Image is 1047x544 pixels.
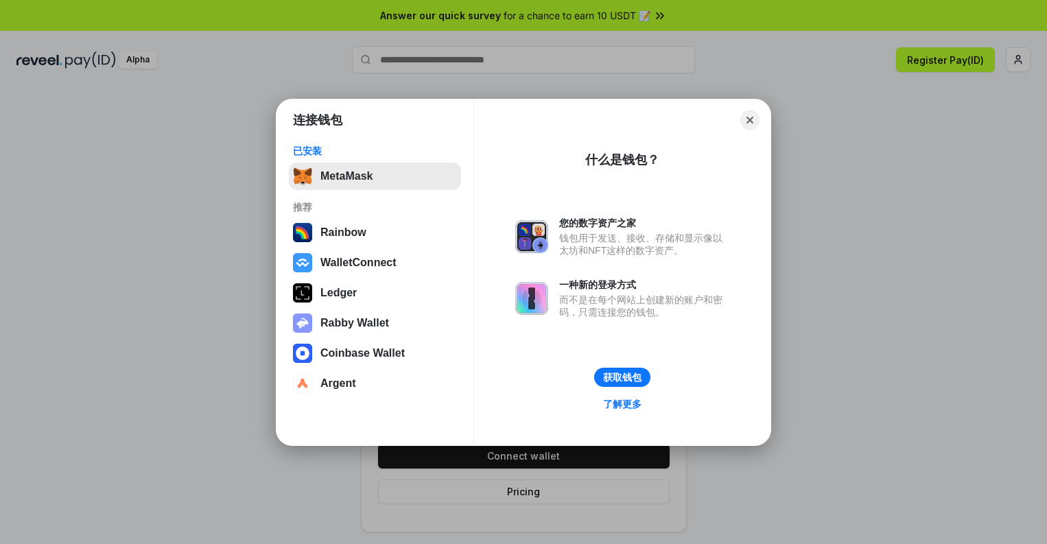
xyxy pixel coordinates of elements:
button: Rabby Wallet [289,309,461,337]
div: WalletConnect [320,257,397,269]
button: 获取钱包 [594,368,650,387]
div: Rainbow [320,226,366,239]
img: svg+xml,%3Csvg%20width%3D%2228%22%20height%3D%2228%22%20viewBox%3D%220%200%2028%2028%22%20fill%3D... [293,253,312,272]
button: Coinbase Wallet [289,340,461,367]
div: Coinbase Wallet [320,347,405,359]
div: Rabby Wallet [320,317,389,329]
div: 获取钱包 [603,371,642,383]
button: MetaMask [289,163,461,190]
div: MetaMask [320,170,373,182]
div: 一种新的登录方式 [559,279,729,291]
div: Argent [320,377,356,390]
div: 已安装 [293,145,457,157]
div: 什么是钱包？ [585,152,659,168]
div: 推荐 [293,201,457,213]
button: Argent [289,370,461,397]
button: Rainbow [289,219,461,246]
img: svg+xml,%3Csvg%20width%3D%2228%22%20height%3D%2228%22%20viewBox%3D%220%200%2028%2028%22%20fill%3D... [293,374,312,393]
div: 而不是在每个网站上创建新的账户和密码，只需连接您的钱包。 [559,294,729,318]
img: svg+xml,%3Csvg%20xmlns%3D%22http%3A%2F%2Fwww.w3.org%2F2000%2Fsvg%22%20width%3D%2228%22%20height%3... [293,283,312,303]
div: 钱包用于发送、接收、存储和显示像以太坊和NFT这样的数字资产。 [559,232,729,257]
img: svg+xml,%3Csvg%20width%3D%22120%22%20height%3D%22120%22%20viewBox%3D%220%200%20120%20120%22%20fil... [293,223,312,242]
img: svg+xml,%3Csvg%20xmlns%3D%22http%3A%2F%2Fwww.w3.org%2F2000%2Fsvg%22%20fill%3D%22none%22%20viewBox... [293,314,312,333]
img: svg+xml,%3Csvg%20xmlns%3D%22http%3A%2F%2Fwww.w3.org%2F2000%2Fsvg%22%20fill%3D%22none%22%20viewBox... [515,220,548,253]
div: 您的数字资产之家 [559,217,729,229]
h1: 连接钱包 [293,112,342,128]
img: svg+xml,%3Csvg%20fill%3D%22none%22%20height%3D%2233%22%20viewBox%3D%220%200%2035%2033%22%20width%... [293,167,312,186]
button: WalletConnect [289,249,461,276]
a: 了解更多 [595,395,650,413]
div: 了解更多 [603,398,642,410]
img: svg+xml,%3Csvg%20xmlns%3D%22http%3A%2F%2Fwww.w3.org%2F2000%2Fsvg%22%20fill%3D%22none%22%20viewBox... [515,282,548,315]
button: Close [740,110,760,130]
img: svg+xml,%3Csvg%20width%3D%2228%22%20height%3D%2228%22%20viewBox%3D%220%200%2028%2028%22%20fill%3D... [293,344,312,363]
div: Ledger [320,287,357,299]
button: Ledger [289,279,461,307]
